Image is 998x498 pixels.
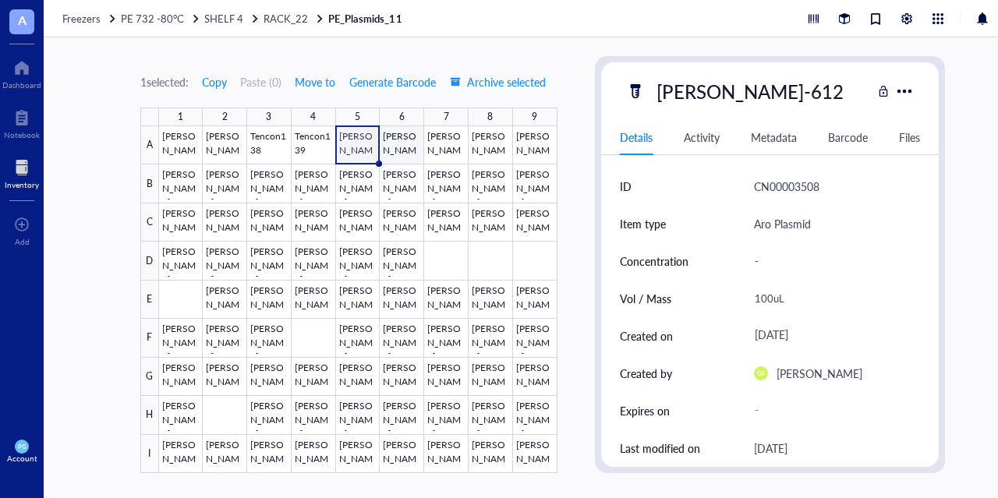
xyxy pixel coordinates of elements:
div: 100uL [748,282,915,315]
div: Metadata [751,129,797,146]
span: PG [18,443,26,450]
div: Concentration [620,253,688,270]
div: [PERSON_NAME]-612 [649,75,851,108]
div: CN00003508 [754,177,819,196]
div: 9 [532,108,537,126]
div: 1 [178,108,183,126]
div: 5 [355,108,360,126]
div: 8 [487,108,493,126]
a: Dashboard [2,55,41,90]
div: Add [15,237,30,246]
div: Created by [620,365,672,382]
span: PE 732 -80°C [121,11,184,26]
span: Archive selected [450,76,546,88]
div: Dashboard [2,80,41,90]
a: SHELF 4RACK_22 [204,12,325,26]
button: Archive selected [449,69,547,94]
div: 4 [310,108,316,126]
div: Inventory [5,180,39,189]
div: 6 [399,108,405,126]
button: Paste (0) [240,69,281,94]
a: Inventory [5,155,39,189]
div: [DATE] [754,439,787,457]
a: Freezers [62,12,118,26]
div: [PERSON_NAME] [777,364,862,383]
div: A [140,126,159,164]
div: Files [899,129,920,146]
div: Expires on [620,402,670,419]
div: - [748,245,915,277]
div: E [140,281,159,319]
div: Last modified on [620,440,700,457]
div: Vol / Mass [620,290,671,307]
div: [DATE] [748,322,915,350]
a: PE 732 -80°C [121,12,201,26]
div: Account [7,454,37,463]
span: Copy [202,76,227,88]
button: Generate Barcode [349,69,437,94]
div: C [140,203,159,242]
div: D [140,242,159,280]
div: 3 [266,108,271,126]
div: B [140,164,159,203]
a: PE_Plasmids_11 [328,12,405,26]
div: H [140,396,159,434]
span: Freezers [62,11,101,26]
div: Barcode [828,129,868,146]
div: Notebook [4,130,40,140]
button: Copy [201,69,228,94]
div: ID [620,178,632,195]
div: G [140,358,159,396]
div: Aro Plasmid [754,214,811,233]
div: I [140,435,159,473]
div: - [748,397,915,425]
span: RACK_22 [264,11,308,26]
span: SHELF 4 [204,11,243,26]
button: Move to [294,69,336,94]
span: GB [757,370,764,377]
div: Item type [620,215,666,232]
div: Activity [684,129,720,146]
div: F [140,319,159,357]
div: Created on [620,327,673,344]
a: Notebook [4,105,40,140]
div: Details [620,129,653,146]
div: 7 [444,108,449,126]
div: 2 [222,108,228,126]
span: Move to [295,76,335,88]
span: A [18,10,27,30]
div: 1 selected: [140,73,189,90]
span: Generate Barcode [349,76,436,88]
